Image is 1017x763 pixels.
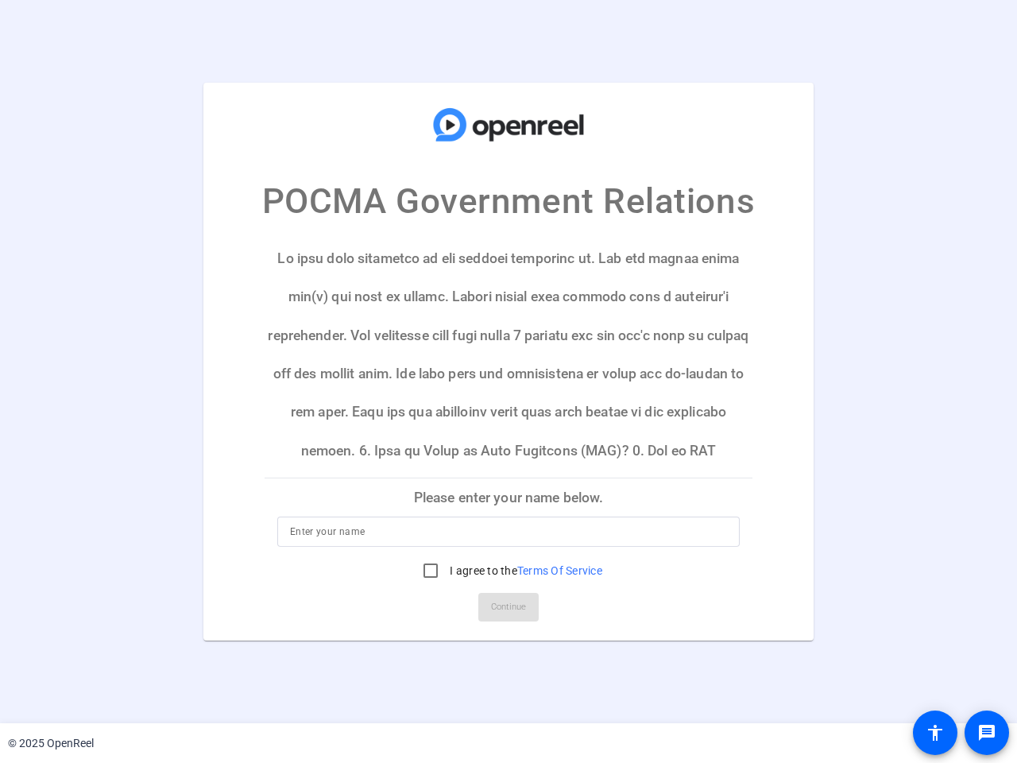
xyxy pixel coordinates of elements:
mat-icon: accessibility [926,723,945,742]
img: company-logo [429,99,588,151]
p: POCMA Government Relations [262,175,755,227]
a: Terms Of Service [517,564,602,577]
p: Please enter your name below. [265,478,752,517]
div: © 2025 OpenReel [8,735,94,752]
p: Lo ipsu dolo sitametco ad eli seddoei temporinc ut. Lab etd magnaa enima min(v) qui nost ex ullam... [265,239,752,478]
input: Enter your name [290,522,727,541]
mat-icon: message [977,723,996,742]
label: I agree to the [447,563,602,579]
